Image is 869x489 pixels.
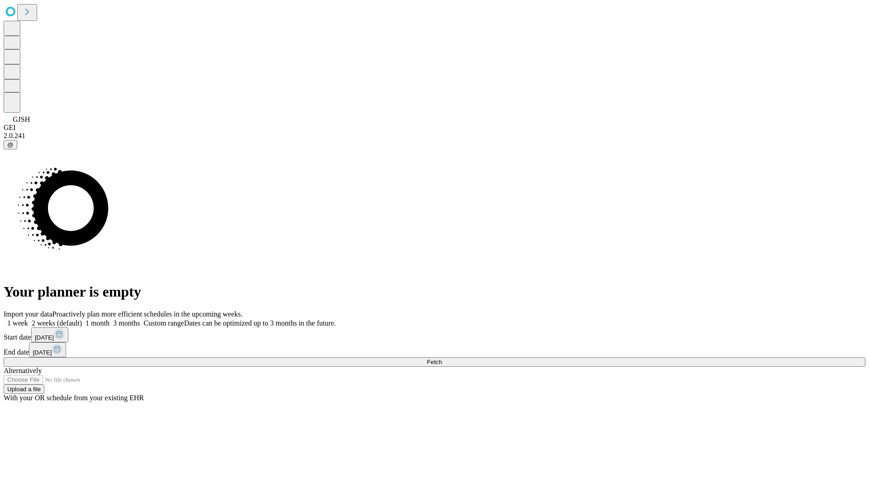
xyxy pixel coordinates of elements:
button: Fetch [4,357,865,367]
span: Proactively plan more efficient schedules in the upcoming weeks. [53,310,243,318]
span: Alternatively [4,367,42,374]
span: GJSH [13,115,30,123]
span: [DATE] [35,334,54,341]
h1: Your planner is empty [4,283,865,300]
div: 2.0.241 [4,132,865,140]
button: [DATE] [29,342,66,357]
span: Fetch [427,359,442,365]
span: 2 weeks (default) [32,319,82,327]
div: End date [4,342,865,357]
button: @ [4,140,17,149]
span: 1 month [86,319,110,327]
div: Start date [4,327,865,342]
span: 1 week [7,319,28,327]
button: [DATE] [31,327,68,342]
div: GEI [4,124,865,132]
span: Dates can be optimized up to 3 months in the future. [184,319,336,327]
span: [DATE] [33,349,52,356]
button: Upload a file [4,384,44,394]
span: Import your data [4,310,53,318]
span: With your OR schedule from your existing EHR [4,394,144,402]
span: @ [7,141,14,148]
span: Custom range [143,319,184,327]
span: 3 months [113,319,140,327]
